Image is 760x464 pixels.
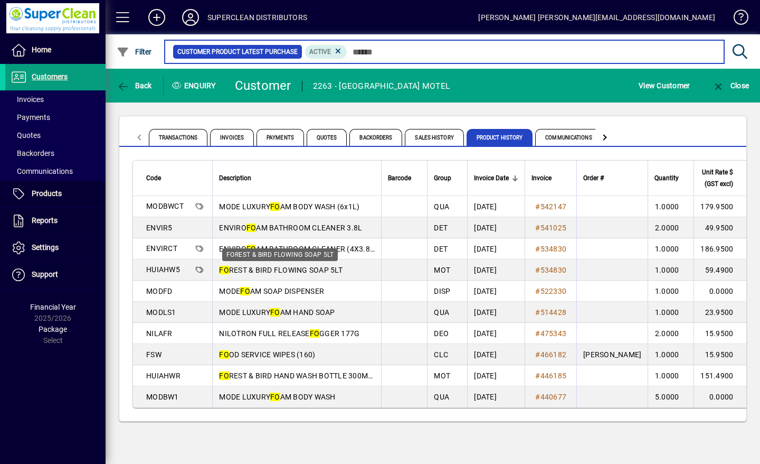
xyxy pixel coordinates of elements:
[434,329,449,338] span: DEO
[11,149,54,157] span: Backorders
[305,45,347,59] mat-chip: Product Activation Status: Active
[648,281,693,302] td: 1.0000
[639,77,690,94] span: View Customer
[349,129,402,146] span: Backorders
[5,181,106,207] a: Products
[531,264,570,276] a: #534830
[648,344,693,365] td: 1.0000
[467,323,525,344] td: [DATE]
[114,76,155,95] button: Back
[146,329,173,338] span: NILAFR
[164,77,227,94] div: Enquiry
[434,245,448,253] span: DET
[540,245,567,253] span: 534830
[535,266,540,274] span: #
[531,201,570,212] a: #542147
[219,372,229,380] em: FO
[535,245,540,253] span: #
[648,196,693,217] td: 1.0000
[535,224,540,232] span: #
[32,72,68,81] span: Customers
[106,76,164,95] app-page-header-button: Back
[11,95,44,104] span: Invoices
[540,224,567,232] span: 541025
[636,76,692,95] button: View Customer
[712,81,749,90] span: Close
[478,9,715,26] div: [PERSON_NAME] [PERSON_NAME][EMAIL_ADDRESS][DOMAIN_NAME]
[693,238,748,259] td: 186.9500
[219,372,393,380] span: REST & BIRD HAND WASH BOTTLE 300ML (X16)
[146,350,161,359] span: FSW
[583,172,641,184] div: Order #
[709,76,752,95] button: Close
[540,393,567,401] span: 440677
[474,172,509,184] span: Invoice Date
[30,303,76,311] span: Financial Year
[701,76,760,95] app-page-header-button: Close enquiry
[535,350,540,359] span: #
[693,323,748,344] td: 15.9500
[240,287,250,295] em: FO
[540,372,567,380] span: 446185
[11,113,50,122] span: Payments
[531,349,570,360] a: #466182
[117,81,152,90] span: Back
[531,172,570,184] div: Invoice
[149,129,207,146] span: Transactions
[434,372,450,380] span: MOT
[434,172,451,184] span: Group
[531,391,570,403] a: #440677
[313,78,450,95] div: 2263 - [GEOGRAPHIC_DATA] MOTEL
[474,172,518,184] div: Invoice Date
[146,287,172,295] span: MODFD
[270,202,280,211] em: FO
[535,202,540,211] span: #
[270,308,280,317] em: FO
[235,77,291,94] div: Customer
[207,9,307,26] div: SUPERCLEAN DISTRIBUTORS
[219,393,335,401] span: MODE LUXURY AM BODY WASH
[654,172,688,184] div: Quantity
[388,172,411,184] span: Barcode
[648,217,693,238] td: 2.0000
[219,287,324,295] span: MODE AM SOAP DISPENSER
[309,48,331,55] span: Active
[5,144,106,162] a: Backorders
[467,386,525,407] td: [DATE]
[467,281,525,302] td: [DATE]
[693,217,748,238] td: 49.9500
[39,325,67,333] span: Package
[246,224,256,232] em: FO
[222,248,338,261] div: FOREST & BIRD FLOWING SOAP 5LT
[5,90,106,108] a: Invoices
[434,308,449,317] span: QUA
[535,372,540,380] span: #
[648,259,693,281] td: 1.0000
[540,266,567,274] span: 534830
[467,259,525,281] td: [DATE]
[540,308,567,317] span: 514428
[177,47,298,57] span: Customer Product Latest Purchase
[531,222,570,234] a: #541025
[270,393,280,401] em: FO
[531,370,570,382] a: #446185
[246,245,256,253] em: FO
[219,350,315,359] span: OD SERVICE WIPES (160)
[307,129,347,146] span: Quotes
[583,172,604,184] span: Order #
[219,245,377,253] span: ENVIRO AM BATHROOM CLEANER (4X3.8L)
[146,244,177,253] span: ENVIRCT
[648,323,693,344] td: 2.0000
[648,238,693,259] td: 1.0000
[693,344,748,365] td: 15.9500
[146,308,176,317] span: MODLS1
[219,266,229,274] em: FO
[535,329,540,338] span: #
[700,166,733,190] span: Unit Rate $ (GST excl)
[535,393,540,401] span: #
[146,393,179,401] span: MODBW1
[535,308,540,317] span: #
[467,129,533,146] span: Product History
[467,238,525,259] td: [DATE]
[531,307,570,318] a: #514428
